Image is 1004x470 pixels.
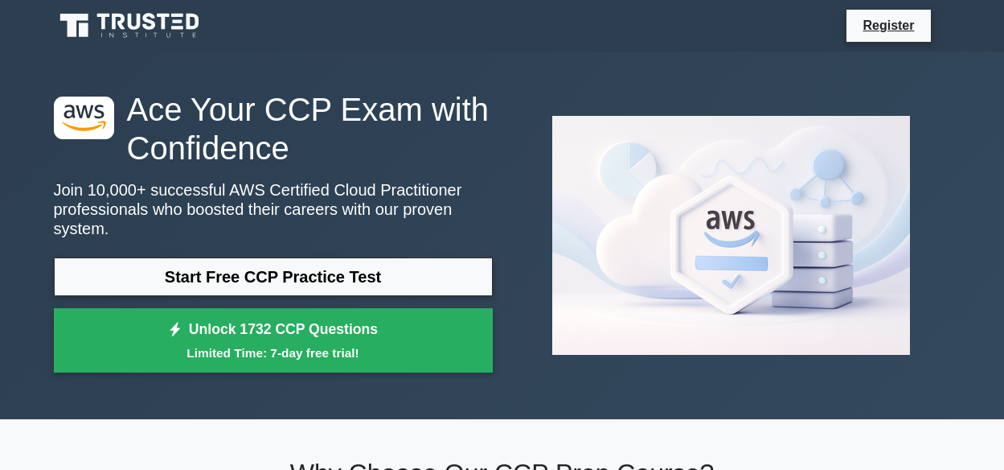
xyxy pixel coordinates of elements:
[54,258,493,296] a: Start Free CCP Practice Test
[54,308,493,373] a: Unlock 1732 CCP QuestionsLimited Time: 7-day free trial!
[54,90,493,167] h1: Ace Your CCP Exam with Confidence
[853,15,924,35] a: Register
[54,180,493,238] p: Join 10,000+ successful AWS Certified Cloud Practitioner professionals who boosted their careers ...
[539,103,923,368] img: AWS Certified Cloud Practitioner Preview
[74,344,473,362] small: Limited Time: 7-day free trial!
